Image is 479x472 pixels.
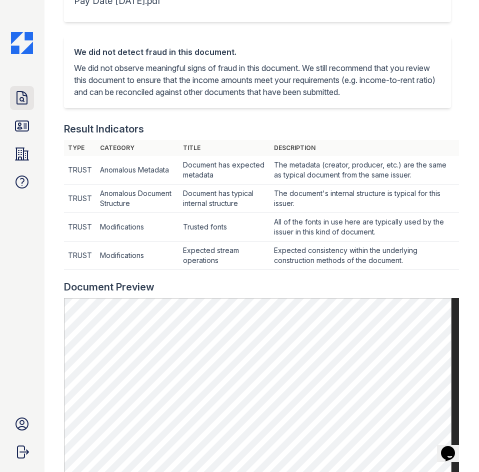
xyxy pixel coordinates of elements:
td: Modifications [96,241,178,270]
td: Document has expected metadata [179,156,270,184]
img: CE_Icon_Blue-c292c112584629df590d857e76928e9f676e5b41ef8f769ba2f05ee15b207248.png [11,32,33,54]
p: We did not observe meaningful signs of fraud in this document. We still recommend that you review... [74,62,441,98]
td: Modifications [96,213,178,241]
td: Document has typical internal structure [179,184,270,213]
th: Title [179,140,270,156]
td: All of the fonts in use here are typically used by the issuer in this kind of document. [270,213,459,241]
td: Anomalous Metadata [96,156,178,184]
td: TRUST [64,213,96,241]
th: Type [64,140,96,156]
td: Anomalous Document Structure [96,184,178,213]
td: The document's internal structure is typical for this issuer. [270,184,459,213]
iframe: chat widget [437,432,469,462]
td: TRUST [64,241,96,270]
td: Expected stream operations [179,241,270,270]
td: TRUST [64,184,96,213]
td: TRUST [64,156,96,184]
td: The metadata (creator, producer, etc.) are the same as typical document from the same issuer. [270,156,459,184]
th: Category [96,140,178,156]
td: Expected consistency within the underlying construction methods of the document. [270,241,459,270]
td: Trusted fonts [179,213,270,241]
div: Result Indicators [64,122,144,136]
div: Document Preview [64,280,154,294]
div: We did not detect fraud in this document. [74,46,441,58]
th: Description [270,140,459,156]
